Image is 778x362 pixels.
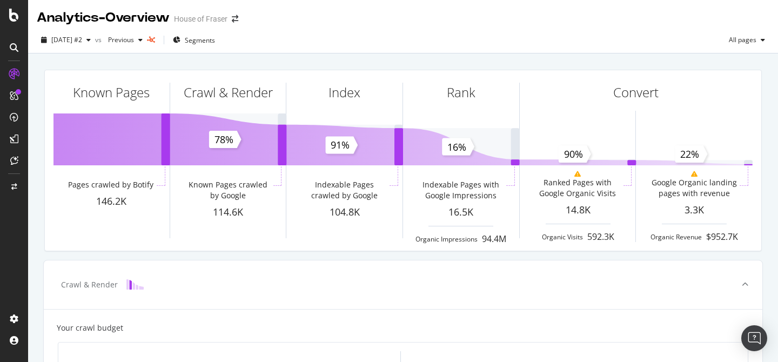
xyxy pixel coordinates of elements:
[482,233,506,245] div: 94.4M
[169,31,219,49] button: Segments
[37,31,95,49] button: [DATE] #2
[184,83,273,102] div: Crawl & Render
[104,35,134,44] span: Previous
[725,35,756,44] span: All pages
[184,179,271,201] div: Known Pages crawled by Google
[174,14,227,24] div: House of Fraser
[185,36,215,45] span: Segments
[170,205,286,219] div: 114.6K
[126,279,144,290] img: block-icon
[51,35,82,44] span: 2025 Aug. 29th #2
[741,325,767,351] div: Open Intercom Messenger
[95,35,104,44] span: vs
[232,15,238,23] div: arrow-right-arrow-left
[61,279,118,290] div: Crawl & Render
[447,83,475,102] div: Rank
[328,83,360,102] div: Index
[57,323,123,333] div: Your crawl budget
[73,83,150,102] div: Known Pages
[725,31,769,49] button: All pages
[286,205,403,219] div: 104.8K
[403,205,519,219] div: 16.5K
[53,195,170,209] div: 146.2K
[104,31,147,49] button: Previous
[301,179,387,201] div: Indexable Pages crawled by Google
[37,9,170,27] div: Analytics - Overview
[418,179,504,201] div: Indexable Pages with Google Impressions
[415,234,478,244] div: Organic Impressions
[68,179,153,190] div: Pages crawled by Botify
